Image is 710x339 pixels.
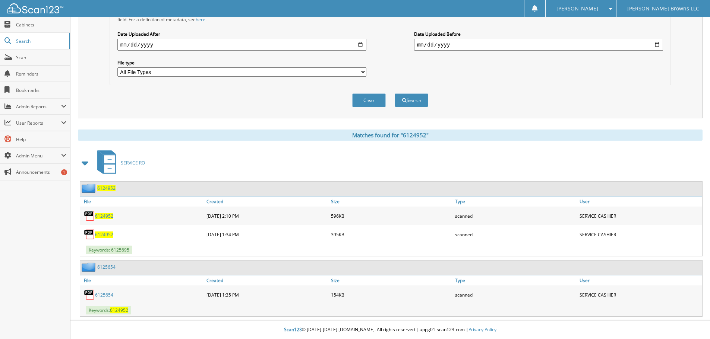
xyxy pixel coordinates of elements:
[329,196,454,207] a: Size
[82,262,97,272] img: folder2.png
[70,321,710,339] div: © [DATE]-[DATE] [DOMAIN_NAME]. All rights reserved | appg01-scan123-com |
[7,3,63,13] img: scan123-logo-white.svg
[84,289,95,300] img: PDF.png
[578,196,702,207] a: User
[97,264,116,270] a: 6125654
[93,148,145,178] a: SERVICE RO
[80,275,205,285] a: File
[86,246,132,254] span: Keywords: 6125695
[16,103,61,110] span: Admin Reports
[352,93,386,107] button: Clear
[121,160,145,166] span: SERVICE RO
[329,275,454,285] a: Size
[453,227,578,242] div: scanned
[453,208,578,223] div: scanned
[414,39,663,51] input: end
[16,38,65,44] span: Search
[117,60,366,66] label: File type
[110,307,128,313] span: 6124952
[329,208,454,223] div: 596KB
[16,169,66,175] span: Announcements
[16,153,61,159] span: Admin Menu
[86,306,131,314] span: Keywords:
[205,275,329,285] a: Created
[556,6,598,11] span: [PERSON_NAME]
[414,31,663,37] label: Date Uploaded Before
[16,87,66,93] span: Bookmarks
[578,227,702,242] div: SERVICE CASHIER
[205,208,329,223] div: [DATE] 2:10 PM
[80,196,205,207] a: File
[196,16,205,23] a: here
[95,213,113,219] a: 6124952
[453,287,578,302] div: scanned
[468,326,496,333] a: Privacy Policy
[329,227,454,242] div: 395KB
[117,39,366,51] input: start
[205,196,329,207] a: Created
[82,183,97,193] img: folder2.png
[84,210,95,221] img: PDF.png
[16,136,66,143] span: Help
[117,31,366,37] label: Date Uploaded After
[205,227,329,242] div: [DATE] 1:34 PM
[578,275,702,285] a: User
[578,287,702,302] div: SERVICE CASHIER
[329,287,454,302] div: 154KB
[16,54,66,61] span: Scan
[16,120,61,126] span: User Reports
[78,129,703,141] div: Matches found for "6124952"
[16,71,66,77] span: Reminders
[16,22,66,28] span: Cabinets
[284,326,302,333] span: Scan123
[95,231,113,238] a: 6124952
[673,303,710,339] iframe: Chat Widget
[578,208,702,223] div: SERVICE CASHIER
[395,93,428,107] button: Search
[97,185,116,191] a: 6124952
[84,229,95,240] img: PDF.png
[453,196,578,207] a: Type
[61,169,67,175] div: 1
[205,287,329,302] div: [DATE] 1:35 PM
[453,275,578,285] a: Type
[627,6,699,11] span: [PERSON_NAME] Browns LLC
[95,292,113,298] a: 6125654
